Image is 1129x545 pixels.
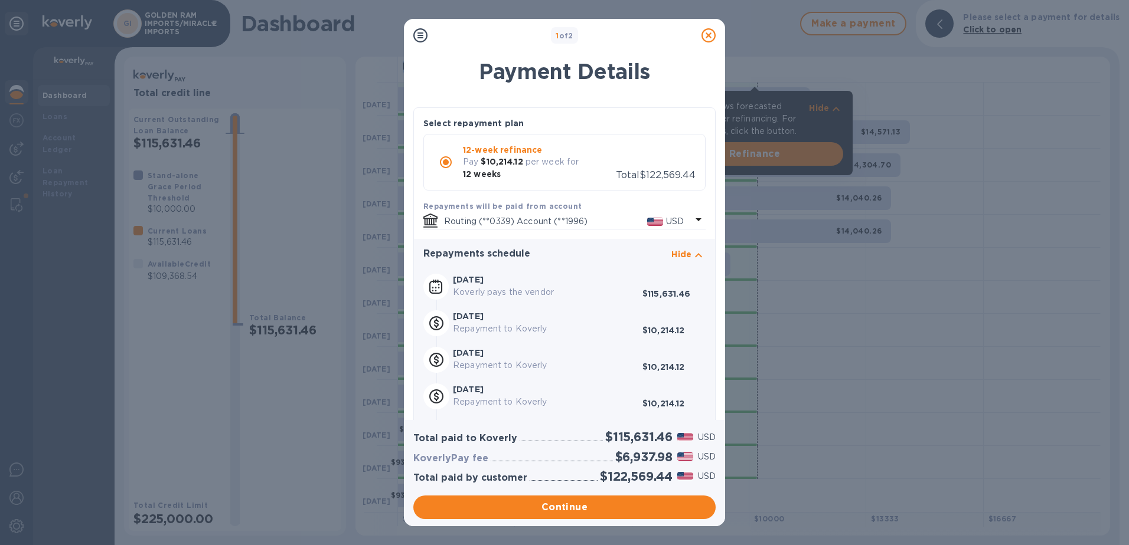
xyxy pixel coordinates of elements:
[647,218,663,226] img: USD
[423,248,530,260] h3: Repayments schedule
[698,451,716,463] p: USD
[453,359,642,372] p: Repayment to Koverly
[453,396,642,408] p: Repayment to Koverly
[698,431,716,444] p: USD
[526,156,579,168] p: per week for
[642,398,685,409] p: $10,214.12
[481,157,523,166] b: $10,214.12
[453,286,642,298] p: Koverly pays the vendor
[463,169,501,179] b: 12 weeks
[642,288,691,300] p: $115,631.46
[671,248,691,260] p: Hide
[556,31,573,40] b: of 2
[423,202,582,211] b: Repayments will be paid from account
[463,144,616,156] p: 12-week refinance
[444,215,647,228] p: Routing (**0339) Account (**1996)
[556,31,559,40] span: 1
[615,449,673,464] h2: $6,937.98
[423,500,706,514] span: Continue
[671,248,706,264] button: Hide
[453,274,642,285] p: [DATE]
[677,433,693,441] img: USD
[453,383,642,395] p: [DATE]
[677,452,693,461] img: USD
[413,433,517,444] h3: Total paid to Koverly
[413,453,488,464] h3: KoverlyPay fee
[677,472,693,480] img: USD
[463,156,478,168] p: Pay
[453,347,642,359] p: [DATE]
[642,324,685,336] p: $10,214.12
[616,169,696,180] span: Total $122,569.44
[423,117,524,129] p: Select repayment plan
[698,470,716,482] p: USD
[642,361,685,373] p: $10,214.12
[453,323,642,335] p: Repayment to Koverly
[413,59,716,84] h1: Payment Details
[605,429,673,444] h2: $115,631.46
[453,310,642,322] p: [DATE]
[600,469,673,484] h2: $122,569.44
[666,215,684,228] p: USD
[413,472,527,484] h3: Total paid by customer
[413,495,716,519] button: Continue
